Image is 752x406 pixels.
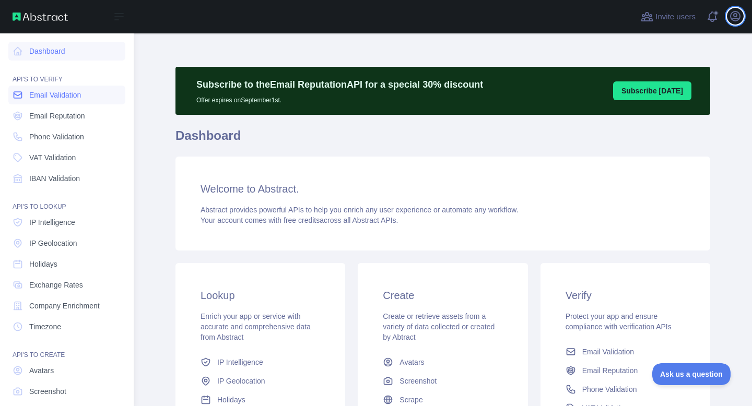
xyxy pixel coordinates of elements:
a: Avatars [379,353,507,372]
span: IP Geolocation [217,376,265,386]
p: Subscribe to the Email Reputation API for a special 30 % discount [196,77,483,92]
a: IP Intelligence [196,353,324,372]
a: Screenshot [8,382,125,401]
h3: Create [383,288,502,303]
a: Email Validation [8,86,125,104]
span: Your account comes with across all Abstract APIs. [201,216,398,224]
a: Avatars [8,361,125,380]
a: Email Validation [561,342,689,361]
span: Timezone [29,321,61,332]
a: Timezone [8,317,125,336]
span: Holidays [29,259,57,269]
h3: Welcome to Abstract. [201,182,685,196]
iframe: Toggle Customer Support [652,363,731,385]
span: Company Enrichment [29,301,100,311]
div: API'S TO LOOKUP [8,190,125,211]
h3: Lookup [201,288,320,303]
span: Exchange Rates [29,280,83,290]
h3: Verify [566,288,685,303]
span: IP Geolocation [29,238,77,248]
span: free credits [284,216,320,224]
a: IBAN Validation [8,169,125,188]
span: Email Reputation [29,111,85,121]
span: VAT Validation [29,152,76,163]
a: Phone Validation [561,380,689,399]
span: Phone Validation [582,384,637,395]
p: Offer expires on September 1st. [196,92,483,104]
span: Phone Validation [29,132,84,142]
span: Avatars [399,357,424,367]
a: Company Enrichment [8,296,125,315]
span: Email Validation [29,90,81,100]
span: Screenshot [29,386,66,397]
span: IP Intelligence [217,357,263,367]
button: Subscribe [DATE] [613,81,691,100]
a: Dashboard [8,42,125,61]
span: Scrape [399,395,422,405]
span: IBAN Validation [29,173,80,184]
a: Email Reputation [561,361,689,380]
img: Abstract API [13,13,68,21]
h1: Dashboard [175,127,710,152]
a: IP Intelligence [8,213,125,232]
a: VAT Validation [8,148,125,167]
span: Avatars [29,365,54,376]
button: Invite users [639,8,698,25]
a: IP Geolocation [8,234,125,253]
a: Exchange Rates [8,276,125,294]
span: Email Reputation [582,365,638,376]
div: API'S TO CREATE [8,338,125,359]
span: IP Intelligence [29,217,75,228]
span: Screenshot [399,376,437,386]
span: Invite users [655,11,696,23]
span: Create or retrieve assets from a variety of data collected or created by Abtract [383,312,495,341]
span: Email Validation [582,347,634,357]
span: Holidays [217,395,245,405]
a: Phone Validation [8,127,125,146]
a: Email Reputation [8,106,125,125]
span: Enrich your app or service with accurate and comprehensive data from Abstract [201,312,311,341]
div: API'S TO VERIFY [8,63,125,83]
span: Protect your app and ensure compliance with verification APIs [566,312,672,331]
span: Abstract provides powerful APIs to help you enrich any user experience or automate any workflow. [201,206,519,214]
a: Holidays [8,255,125,273]
a: Screenshot [379,372,507,390]
a: IP Geolocation [196,372,324,390]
